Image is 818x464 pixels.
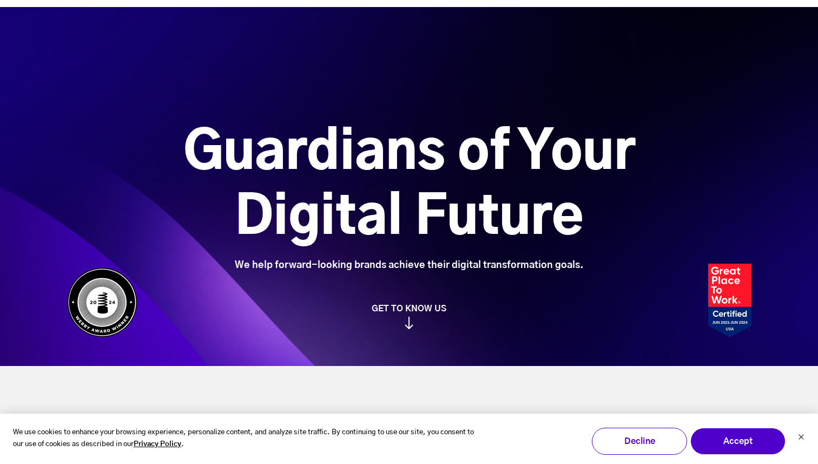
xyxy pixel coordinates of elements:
button: Dismiss cookie banner [798,433,804,444]
img: Heady_2023_Certification_Badge [708,264,751,337]
a: GET TO KNOW US [62,303,757,329]
button: Decline [592,428,687,455]
button: Accept [690,428,786,455]
p: We use cookies to enhance your browsing experience, personalize content, and analyze site traffic... [13,427,478,452]
img: arrow_down [405,321,413,333]
a: Privacy Policy [134,439,181,451]
h1: Guardians of Your Digital Future [123,121,696,251]
img: Heady_WebbyAward_Winner-4 [67,267,137,337]
div: We help forward-looking brands achieve their digital transformation goals. [123,259,696,271]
